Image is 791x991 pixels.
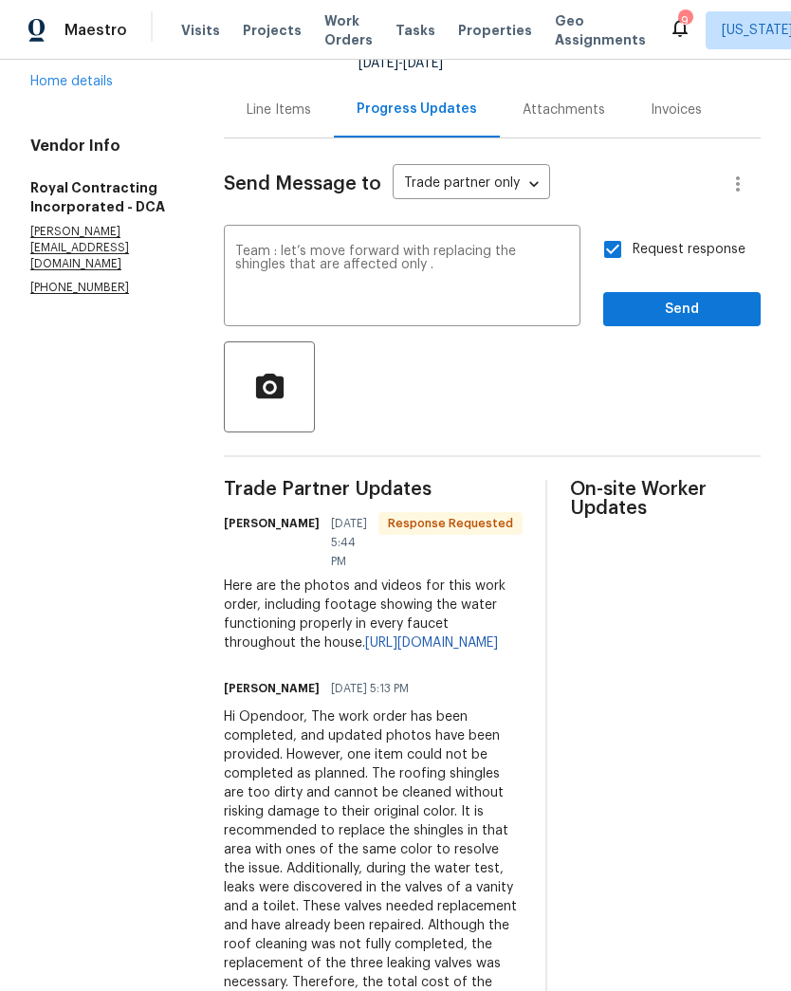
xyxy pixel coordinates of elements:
a: Home details [30,75,113,88]
h6: [PERSON_NAME] [224,514,320,533]
h6: [PERSON_NAME] [224,679,320,698]
span: Send [618,298,745,321]
div: Here are the photos and videos for this work order, including footage showing the water functioni... [224,577,523,652]
span: Projects [243,21,302,40]
div: Invoices [651,101,702,119]
button: Send [603,292,761,327]
a: [URL][DOMAIN_NAME] [365,636,498,650]
span: Response Requested [380,514,521,533]
div: Line Items [247,101,311,119]
span: Work Orders [324,11,373,49]
div: Trade partner only [393,169,550,200]
div: Progress Updates [357,100,477,119]
div: 9 [678,11,691,30]
span: - [359,57,443,70]
span: Trade Partner Updates [224,480,523,499]
span: [DATE] 5:44 PM [331,514,367,571]
span: [DATE] [403,57,443,70]
span: Visits [181,21,220,40]
span: [DATE] 5:13 PM [331,679,409,698]
span: Maestro [64,21,127,40]
span: [DATE] [359,57,398,70]
textarea: Team : let’s move forward with replacing the shingles that are affected only . [235,245,569,311]
span: Properties [458,21,532,40]
span: Tasks [395,24,435,37]
div: Attachments [523,101,605,119]
span: Send Message to [224,174,381,193]
h4: Vendor Info [30,137,178,156]
span: Geo Assignments [555,11,646,49]
span: On-site Worker Updates [570,480,761,518]
h5: Royal Contracting Incorporated - DCA [30,178,178,216]
span: Request response [633,240,745,260]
